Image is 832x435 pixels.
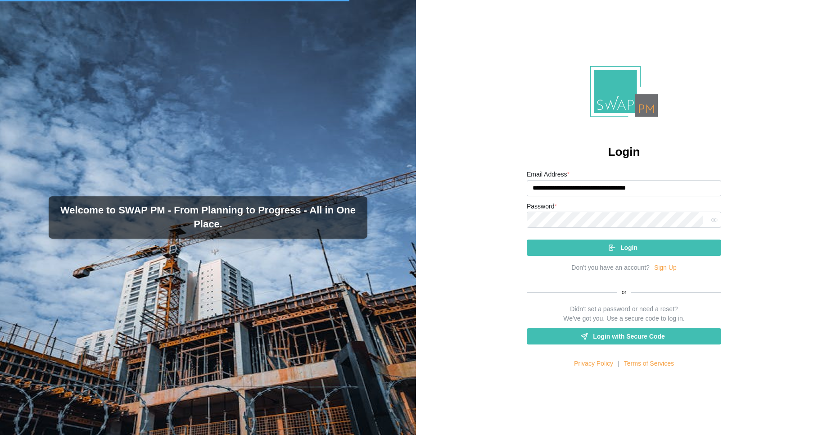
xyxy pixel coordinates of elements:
div: | [618,359,619,369]
span: Login [620,240,638,255]
h2: Login [608,144,640,160]
div: Don’t you have an account? [571,263,650,273]
h3: Welcome to SWAP PM - From Planning to Progress - All in One Place. [56,204,360,231]
div: Didn't set a password or need a reset? We've got you. Use a secure code to log in. [563,304,684,324]
div: or [527,288,721,297]
img: Logo [590,66,658,117]
a: Login with Secure Code [527,328,721,344]
a: Privacy Policy [574,359,613,369]
label: Password [527,202,557,212]
a: Terms of Services [624,359,674,369]
button: Login [527,240,721,256]
label: Email Address [527,170,570,180]
a: Sign Up [654,263,677,273]
span: Login with Secure Code [593,329,665,344]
